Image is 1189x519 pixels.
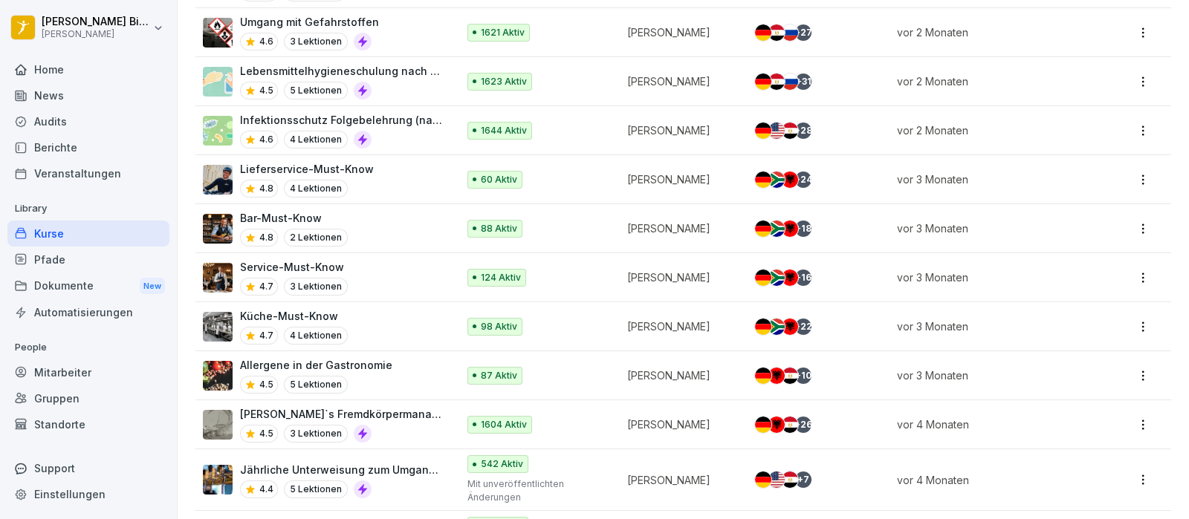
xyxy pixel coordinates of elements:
[768,74,785,90] img: eg.svg
[284,229,348,247] p: 2 Lektionen
[795,417,811,433] div: + 26
[481,369,517,382] p: 87 Aktiv
[203,214,233,244] img: avw4yih0pjczq94wjribdn74.png
[755,417,771,433] img: de.svg
[481,222,517,235] p: 88 Aktiv
[203,361,233,391] img: gsgognukgwbtoe3cnlsjjbmw.png
[481,75,527,88] p: 1623 Aktiv
[627,123,730,138] p: [PERSON_NAME]
[755,172,771,188] img: de.svg
[782,172,798,188] img: al.svg
[259,133,273,146] p: 4.6
[7,82,169,108] a: News
[755,74,771,90] img: de.svg
[259,483,273,496] p: 4.4
[755,221,771,237] img: de.svg
[7,108,169,134] a: Audits
[240,14,379,30] p: Umgang mit Gefahrstoffen
[7,481,169,507] a: Einstellungen
[782,319,798,335] img: al.svg
[7,272,169,300] div: Dokumente
[240,308,348,324] p: Küche-Must-Know
[795,471,811,488] div: + 7
[240,161,374,177] p: Lieferservice-Must-Know
[467,477,601,504] p: Mit unveröffentlichten Änderungen
[755,270,771,286] img: de.svg
[284,480,348,498] p: 5 Lektionen
[481,418,527,431] p: 1604 Aktiv
[259,182,273,195] p: 4.8
[7,247,169,272] a: Pfade
[7,272,169,300] a: DokumenteNew
[768,417,785,433] img: al.svg
[755,368,771,384] img: de.svg
[7,411,169,437] div: Standorte
[259,280,273,293] p: 4.7
[481,320,517,333] p: 98 Aktiv
[768,172,785,188] img: za.svg
[897,472,1083,488] p: vor 4 Monaten
[240,462,442,477] p: Jährliche Unterweisung zum Umgang mit Schankanlagen
[627,74,730,89] p: [PERSON_NAME]
[7,56,169,82] a: Home
[795,270,811,286] div: + 16
[782,25,798,41] img: ru.svg
[240,357,392,373] p: Allergene in der Gastronomie
[782,417,798,433] img: eg.svg
[768,368,785,384] img: al.svg
[481,271,521,284] p: 124 Aktiv
[755,123,771,139] img: de.svg
[782,270,798,286] img: al.svg
[7,385,169,411] a: Gruppen
[203,465,233,494] img: etou62n52bjq4b8bjpe35whp.png
[768,471,785,488] img: us.svg
[203,116,233,146] img: tgff07aey9ahi6f4hltuk21p.png
[284,376,348,394] p: 5 Lektionen
[259,35,273,48] p: 4.6
[259,378,273,391] p: 4.5
[7,299,169,325] div: Automatisierungen
[203,312,233,342] img: gxc2tnhhndim38heekucasph.png
[897,221,1083,236] p: vor 3 Monaten
[284,425,348,443] p: 3 Lektionen
[768,319,785,335] img: za.svg
[481,173,517,186] p: 60 Aktiv
[627,319,730,334] p: [PERSON_NAME]
[284,82,348,99] p: 5 Lektionen
[7,134,169,160] a: Berichte
[755,471,771,488] img: de.svg
[782,74,798,90] img: ru.svg
[755,25,771,41] img: de.svg
[795,74,811,90] div: + 31
[203,410,233,440] img: ltafy9a5l7o16y10mkzj65ij.png
[627,270,730,285] p: [PERSON_NAME]
[259,84,273,97] p: 4.5
[240,406,442,422] p: [PERSON_NAME]`s Fremdkörpermanagement
[259,427,273,440] p: 4.5
[284,131,348,148] p: 4 Lektionen
[768,123,785,139] img: us.svg
[284,180,348,198] p: 4 Lektionen
[897,123,1083,138] p: vor 2 Monaten
[627,25,730,40] p: [PERSON_NAME]
[795,368,811,384] div: + 10
[795,123,811,139] div: + 28
[481,26,525,39] p: 1621 Aktiv
[7,160,169,186] a: Veranstaltungen
[897,172,1083,187] p: vor 3 Monaten
[627,417,730,432] p: [PERSON_NAME]
[782,221,798,237] img: al.svg
[7,221,169,247] a: Kurse
[627,368,730,383] p: [PERSON_NAME]
[284,33,348,50] p: 3 Lektionen
[627,472,730,488] p: [PERSON_NAME]
[42,16,150,28] p: [PERSON_NAME] Bierstedt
